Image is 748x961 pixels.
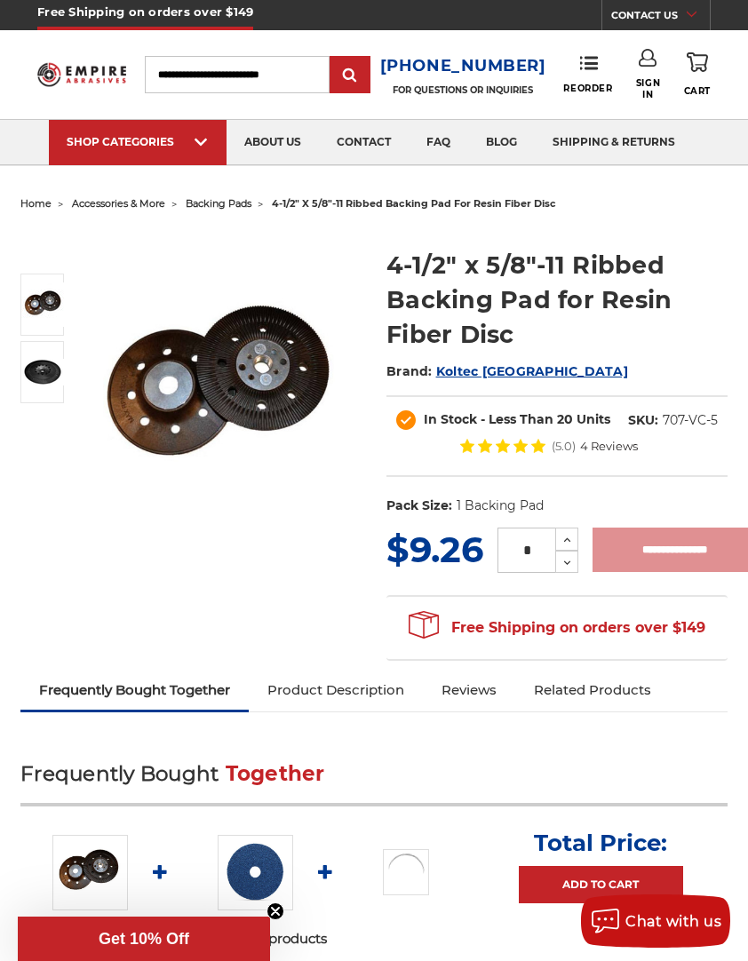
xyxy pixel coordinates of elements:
a: contact [319,120,409,165]
a: Product Description [249,671,423,710]
span: 20 [557,411,573,427]
span: Chat with us [625,913,721,930]
dd: 707-VC-5 [663,411,718,430]
a: home [20,197,52,210]
img: 4.5 inch ribbed thermo plastic resin fiber disc backing pad [85,254,362,530]
p: Total Price: [534,829,667,857]
a: Frequently Bought Together [20,671,249,710]
a: shipping & returns [535,120,693,165]
span: Units [577,411,610,427]
dt: Pack Size: [386,496,452,515]
a: blog [468,120,535,165]
a: Cart [684,49,711,99]
span: (5.0) [552,441,576,452]
span: Reorder [563,83,612,94]
a: about us [227,120,319,165]
span: Cart [684,85,711,97]
a: faq [409,120,468,165]
img: 4.5 inch ribbed thermo plastic resin fiber disc backing pad [52,835,128,910]
span: Brand: [386,363,433,379]
p: FOR QUESTIONS OR INQUIRIES [380,84,546,96]
h1: 4-1/2" x 5/8"-11 Ribbed Backing Pad for Resin Fiber Disc [386,248,728,352]
img: 4-1/2 inch ribbed back up pad for fibre discs [21,359,66,385]
a: Related Products [515,671,670,710]
a: Add to Cart [519,866,683,903]
input: Submit [332,58,368,93]
a: backing pads [186,197,251,210]
span: Together [226,761,325,786]
a: Koltec [GEOGRAPHIC_DATA] [436,363,628,379]
a: accessories & more [72,197,165,210]
span: Frequently Bought [20,761,219,786]
span: 4-1/2" x 5/8"-11 ribbed backing pad for resin fiber disc [272,197,556,210]
button: Close teaser [267,902,284,920]
span: Get 10% Off [99,930,189,948]
button: Chat with us [581,894,730,948]
img: 4.5 inch ribbed thermo plastic resin fiber disc backing pad [21,282,66,327]
span: 4 Reviews [580,441,638,452]
a: [PHONE_NUMBER] [380,53,546,79]
span: $9.26 [386,528,483,571]
div: SHOP CATEGORIES [67,135,209,148]
a: Reorder [563,55,612,93]
a: CONTACT US [611,5,710,30]
span: Sign In [636,77,660,100]
div: Get 10% OffClose teaser [18,917,270,961]
dt: SKU: [628,411,658,430]
span: - Less Than [481,411,553,427]
a: Reviews [423,671,515,710]
span: Free Shipping on orders over $149 [409,610,705,646]
img: Empire Abrasives [37,57,126,91]
dd: 1 Backing Pad [457,496,544,515]
span: In Stock [424,411,477,427]
p: Please choose options for all selected products [20,929,728,949]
